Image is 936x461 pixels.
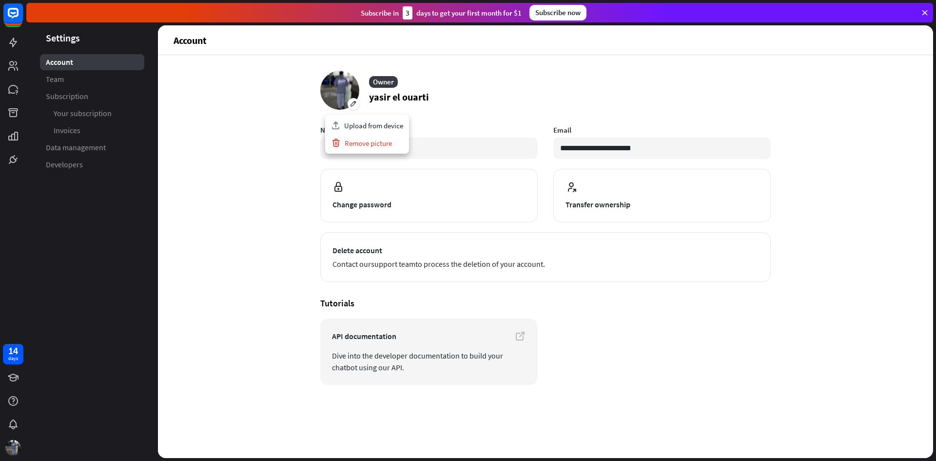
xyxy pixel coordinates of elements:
[46,160,83,170] span: Developers
[327,134,407,152] div: Remove picture
[158,25,933,55] header: Account
[40,122,144,139] a: Invoices
[553,169,771,222] button: Transfer ownership
[40,71,144,87] a: Team
[565,199,759,210] span: Transfer ownership
[8,346,18,355] div: 14
[54,125,80,136] span: Invoices
[40,105,144,121] a: Your subscription
[46,142,106,153] span: Data management
[8,4,37,33] button: Open LiveChat chat widget
[40,140,144,156] a: Data management
[46,91,88,101] span: Subscription
[320,232,771,282] button: Delete account Contact oursupport teamto process the deletion of your account.
[369,90,429,104] p: yasir el ouarti
[46,74,64,84] span: Team
[320,319,538,385] a: API documentation Dive into the developer documentation to build your chatbot using our API.
[320,125,538,135] label: Name
[54,108,112,119] span: Your subscription
[403,6,412,20] div: 3
[8,355,18,362] div: days
[371,259,415,269] a: support team
[320,169,538,222] button: Change password
[46,57,73,67] span: Account
[40,157,144,173] a: Developers
[40,88,144,104] a: Subscription
[3,344,23,364] a: 14 days
[361,6,522,20] div: Subscribe in days to get your first month for $1
[529,5,586,20] div: Subscribe now
[332,258,759,270] span: Contact our to process the deletion of your account.
[332,244,759,256] span: Delete account
[320,298,771,309] h4: Tutorials
[332,350,526,373] span: Dive into the developer documentation to build your chatbot using our API.
[369,76,398,88] div: Owner
[332,199,526,210] span: Change password
[553,125,771,135] label: Email
[327,117,407,134] div: Upload from device
[26,31,158,44] header: Settings
[332,330,526,342] span: API documentation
